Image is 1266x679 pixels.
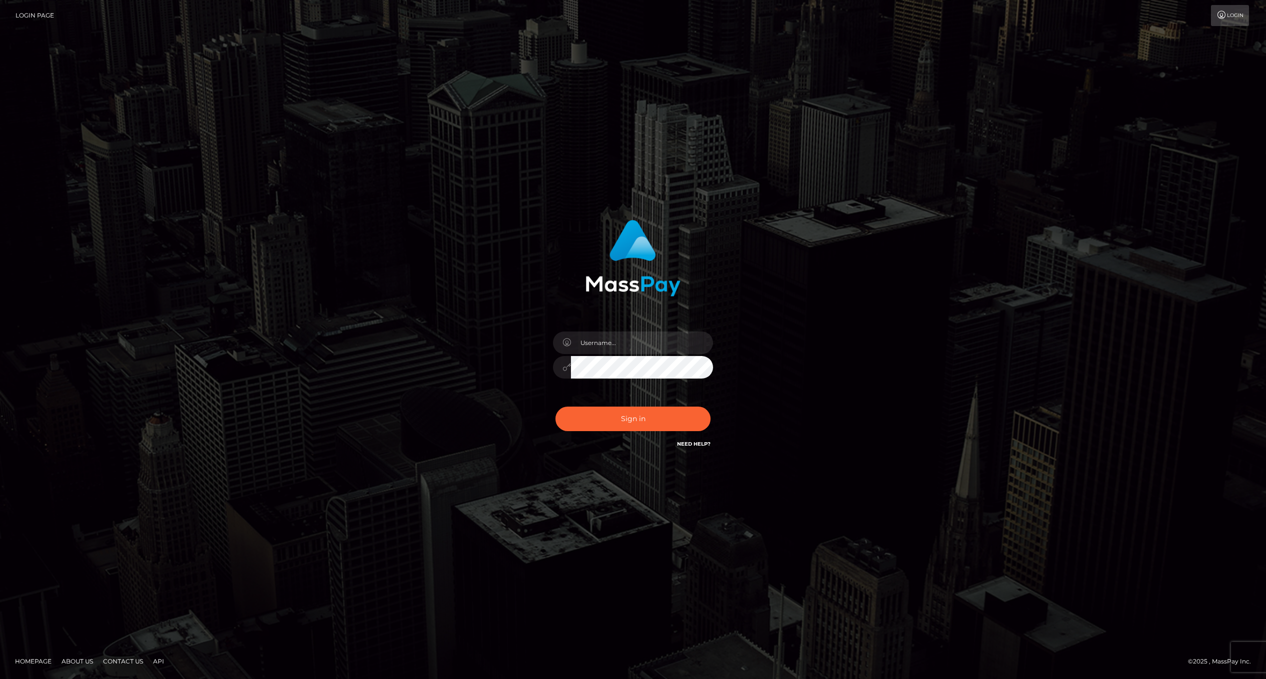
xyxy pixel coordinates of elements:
a: API [149,653,168,669]
button: Sign in [555,407,711,431]
a: Need Help? [677,441,711,447]
img: MassPay Login [585,220,681,296]
a: Contact Us [99,653,147,669]
a: About Us [58,653,97,669]
a: Homepage [11,653,56,669]
input: Username... [571,331,713,354]
a: Login Page [16,5,54,26]
div: © 2025 , MassPay Inc. [1188,656,1258,667]
a: Login [1211,5,1249,26]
